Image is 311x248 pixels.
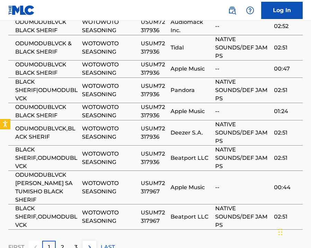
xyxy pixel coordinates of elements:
span: USUM72317936 [141,18,167,35]
span: ODUMODUBLVCK,BLACK SHERIF [15,125,79,141]
span: -- [215,183,271,192]
span: Beatport LLC [171,213,211,221]
span: Apple Music [171,65,211,73]
span: WOTOWOTO SEASONING [82,125,137,141]
span: ODUMODUBLVCK [PERSON_NAME] SA TUMISHO BLACK SHERIF [15,171,79,204]
span: 00:47 [274,65,299,73]
span: WOTOWOTO SEASONING [82,39,137,56]
span: -- [215,107,271,116]
span: NATIVE SOUNDS/DEF JAM PS [215,120,271,145]
span: Pandora [171,86,211,94]
span: 02:51 [274,86,299,94]
span: ODUMODUBLVCK & BLACK SHERIF [15,39,79,56]
span: 02:51 [274,154,299,162]
span: 00:44 [274,183,299,192]
span: BLACK SHERIF,ODUMODUBLVCK [15,204,79,229]
span: -- [215,22,271,30]
span: WOTOWOTO SEASONING [82,82,137,99]
span: 01:24 [274,107,299,116]
span: USUM72317936 [141,150,167,166]
span: Deezer S.A. [171,129,211,137]
span: USUM72317936 [141,82,167,99]
span: Tidal [171,44,211,52]
span: WOTOWOTO SEASONING [82,150,137,166]
div: Drag [278,222,283,242]
span: ODUMODUBLVCK BLACK SHERIF [15,61,79,77]
img: help [246,6,254,15]
span: NATIVE SOUNDS/DEF JAM PS [215,204,271,229]
a: Public Search [225,3,239,17]
span: BLACK SHERIF,ODUMODUBLVCK [15,146,79,171]
span: Apple Music [171,107,211,116]
span: USUM72317936 [141,61,167,77]
span: 02:52 [274,22,299,30]
span: Beatport LLC [171,154,211,162]
iframe: Chat Widget [276,215,311,248]
span: WOTOWOTO SEASONING [82,61,137,77]
span: WOTOWOTO SEASONING [82,18,137,35]
span: USUM72317967 [141,209,167,225]
span: 02:51 [274,213,299,221]
span: NATIVE SOUNDS/DEF JAM PS [215,78,271,103]
span: BLACK SHERIF|ODUMODUBLVCK [15,78,79,103]
span: 02:51 [274,44,299,52]
span: Audiomack Inc. [171,18,211,35]
span: 02:51 [274,129,299,137]
img: MLC Logo [8,5,35,15]
span: WOTOWOTO SEASONING [82,209,137,225]
span: NATIVE SOUNDS/DEF JAM PS [215,35,271,60]
img: search [228,6,236,15]
span: ODUMODUBLVCK BLACK SHERIF [15,18,79,35]
span: USUM72317936 [141,103,167,120]
span: ODUMODUBLVCK BLACK SHERIF [15,103,79,120]
span: WOTOWOTO SEASONING [82,103,137,120]
span: WOTOWOTO SEASONING [82,179,137,196]
div: Help [243,3,257,17]
span: NATIVE SOUNDS/DEF JAM PS [215,146,271,171]
span: -- [215,65,271,73]
span: USUM72317936 [141,125,167,141]
span: Apple Music [171,183,211,192]
a: Log In [261,2,303,19]
span: USUM72317936 [141,39,167,56]
span: USUM72317967 [141,179,167,196]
